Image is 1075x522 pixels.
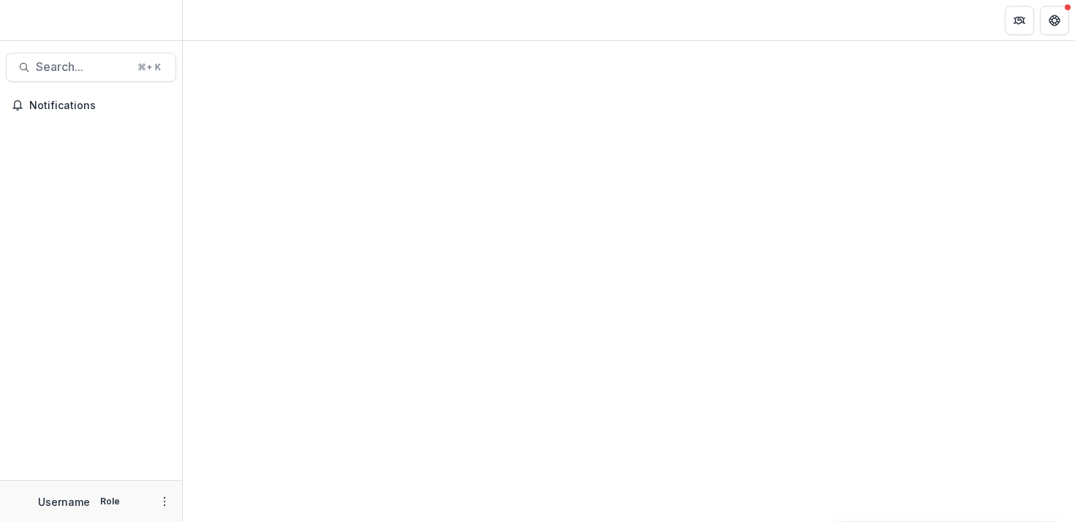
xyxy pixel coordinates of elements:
[1005,6,1034,35] button: Partners
[156,493,173,510] button: More
[6,53,176,82] button: Search...
[38,494,90,510] p: Username
[189,10,251,31] nav: breadcrumb
[135,59,164,75] div: ⌘ + K
[36,60,129,74] span: Search...
[29,100,170,112] span: Notifications
[6,94,176,117] button: Notifications
[1040,6,1069,35] button: Get Help
[96,495,124,508] p: Role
